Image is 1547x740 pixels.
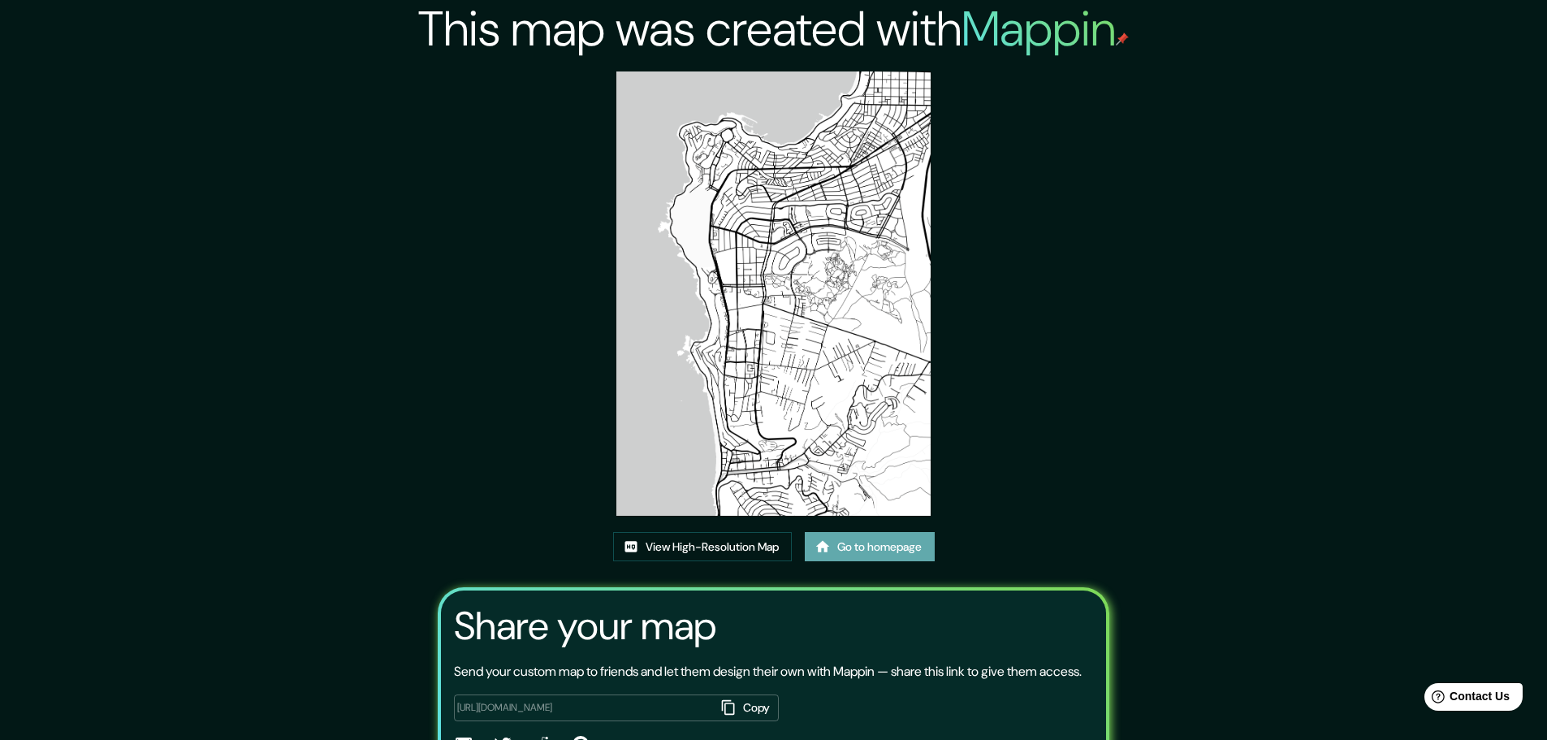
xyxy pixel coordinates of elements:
[805,532,935,562] a: Go to homepage
[454,604,716,649] h3: Share your map
[613,532,792,562] a: View High-Resolution Map
[616,71,930,516] img: created-map
[715,695,779,721] button: Copy
[1116,32,1129,45] img: mappin-pin
[1402,677,1529,722] iframe: Help widget launcher
[454,662,1082,682] p: Send your custom map to friends and let them design their own with Mappin — share this link to gi...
